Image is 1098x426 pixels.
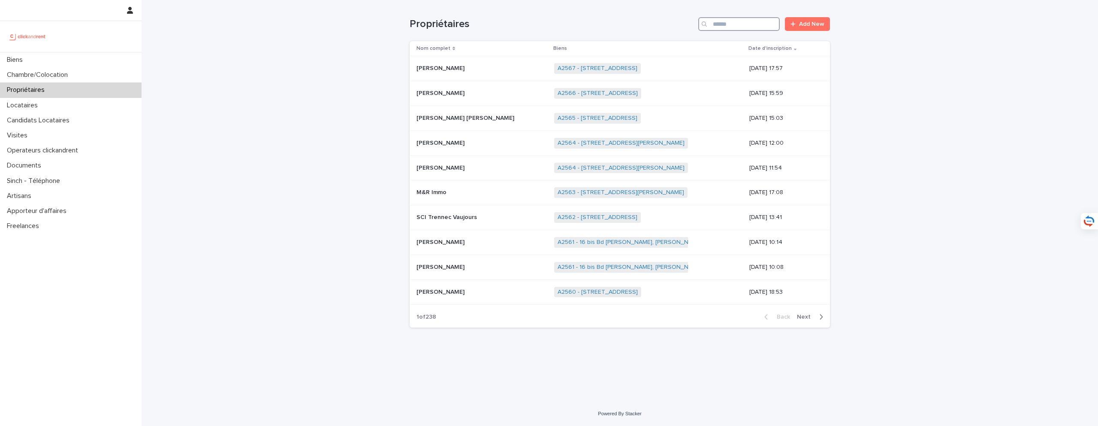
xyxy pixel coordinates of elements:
[416,138,466,147] p: [PERSON_NAME]
[410,155,830,180] tr: [PERSON_NAME][PERSON_NAME] A2564 - [STREET_ADDRESS][PERSON_NAME] [DATE] 11:54
[558,164,685,172] a: A2564 - [STREET_ADDRESS][PERSON_NAME]
[3,207,73,215] p: Apporteur d'affaires
[749,115,816,122] p: [DATE] 15:03
[416,237,466,246] p: [PERSON_NAME]
[416,44,450,53] p: Nom complet
[3,116,76,125] p: Candidats Locataires
[416,113,516,122] p: [PERSON_NAME] [PERSON_NAME]
[553,44,567,53] p: Biens
[3,146,85,155] p: Operateurs clickandrent
[416,212,479,221] p: SCI Trennec Vaujours
[416,163,466,172] p: [PERSON_NAME]
[3,131,34,140] p: Visites
[410,131,830,155] tr: [PERSON_NAME][PERSON_NAME] A2564 - [STREET_ADDRESS][PERSON_NAME] [DATE] 12:00
[558,264,721,271] a: A2561 - 16 bis Bd [PERSON_NAME], [PERSON_NAME] 93100
[749,239,816,246] p: [DATE] 10:14
[3,71,75,79] p: Chambre/Colocation
[558,289,638,296] a: A2560 - [STREET_ADDRESS]
[772,314,790,320] span: Back
[3,222,46,230] p: Freelances
[3,56,30,64] p: Biens
[749,140,816,147] p: [DATE] 12:00
[698,17,780,31] input: Search
[416,287,466,296] p: [PERSON_NAME]
[748,44,792,53] p: Date d'inscription
[410,56,830,81] tr: [PERSON_NAME][PERSON_NAME] A2567 - [STREET_ADDRESS] [DATE] 17:57
[416,187,448,196] p: M&R Immo
[558,214,637,221] a: A2562 - [STREET_ADDRESS]
[558,140,685,147] a: A2564 - [STREET_ADDRESS][PERSON_NAME]
[416,63,466,72] p: [PERSON_NAME]
[7,28,48,45] img: UCB0brd3T0yccxBKYDjQ
[749,214,816,221] p: [DATE] 13:41
[558,90,638,97] a: A2566 - [STREET_ADDRESS]
[410,230,830,255] tr: [PERSON_NAME][PERSON_NAME] A2561 - 16 bis Bd [PERSON_NAME], [PERSON_NAME] 93100 [DATE] 10:14
[410,255,830,280] tr: [PERSON_NAME][PERSON_NAME] A2561 - 16 bis Bd [PERSON_NAME], [PERSON_NAME] 93100 [DATE] 10:08
[757,313,793,321] button: Back
[598,411,641,416] a: Powered By Stacker
[410,280,830,304] tr: [PERSON_NAME][PERSON_NAME] A2560 - [STREET_ADDRESS] [DATE] 18:53
[749,264,816,271] p: [DATE] 10:08
[749,164,816,172] p: [DATE] 11:54
[3,161,48,170] p: Documents
[749,65,816,72] p: [DATE] 17:57
[3,101,45,110] p: Locataires
[749,289,816,296] p: [DATE] 18:53
[410,205,830,230] tr: SCI Trennec VaujoursSCI Trennec Vaujours A2562 - [STREET_ADDRESS] [DATE] 13:41
[749,189,816,196] p: [DATE] 17:08
[558,115,637,122] a: A2565 - [STREET_ADDRESS]
[416,88,466,97] p: [PERSON_NAME]
[749,90,816,97] p: [DATE] 15:59
[558,65,637,72] a: A2567 - [STREET_ADDRESS]
[410,106,830,131] tr: [PERSON_NAME] [PERSON_NAME][PERSON_NAME] [PERSON_NAME] A2565 - [STREET_ADDRESS] [DATE] 15:03
[3,86,51,94] p: Propriétaires
[410,307,443,328] p: 1 of 238
[793,313,830,321] button: Next
[799,21,824,27] span: Add New
[410,180,830,205] tr: M&R ImmoM&R Immo A2563 - [STREET_ADDRESS][PERSON_NAME] [DATE] 17:08
[416,262,466,271] p: [PERSON_NAME]
[785,17,830,31] a: Add New
[410,81,830,106] tr: [PERSON_NAME][PERSON_NAME] A2566 - [STREET_ADDRESS] [DATE] 15:59
[797,314,816,320] span: Next
[410,18,695,30] h1: Propriétaires
[3,177,67,185] p: Sinch - Téléphone
[3,192,38,200] p: Artisans
[558,239,721,246] a: A2561 - 16 bis Bd [PERSON_NAME], [PERSON_NAME] 93100
[558,189,684,196] a: A2563 - [STREET_ADDRESS][PERSON_NAME]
